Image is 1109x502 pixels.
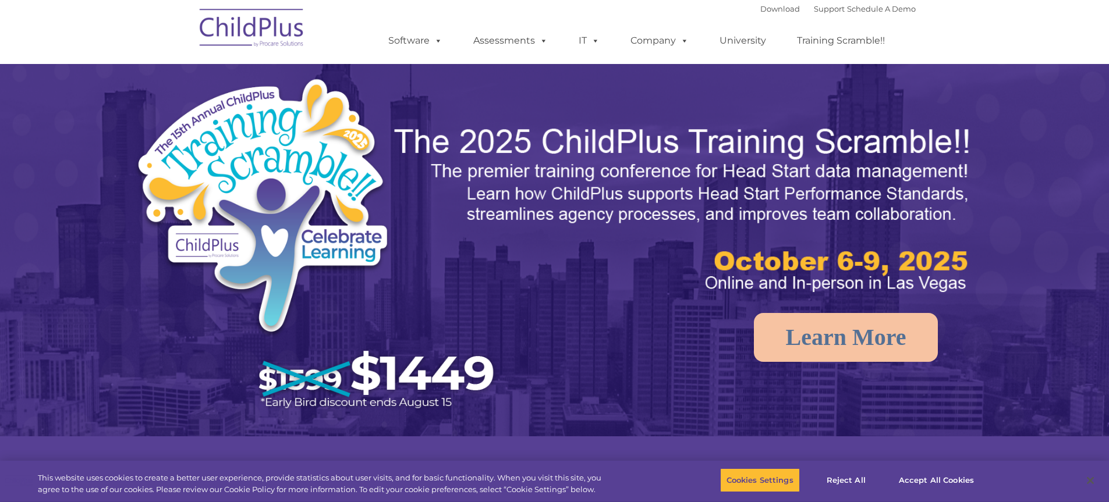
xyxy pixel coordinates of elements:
font: | [760,4,916,13]
a: University [708,29,778,52]
img: ChildPlus by Procare Solutions [194,1,310,59]
a: Company [619,29,700,52]
a: Download [760,4,800,13]
button: Close [1078,468,1103,493]
button: Cookies Settings [720,468,800,493]
a: Support [814,4,845,13]
div: This website uses cookies to create a better user experience, provide statistics about user visit... [38,472,610,495]
button: Reject All [810,468,883,493]
a: Assessments [462,29,559,52]
a: Learn More [754,313,938,362]
a: Software [377,29,454,52]
button: Accept All Cookies [892,468,980,493]
a: Training Scramble!! [785,29,897,52]
a: Schedule A Demo [847,4,916,13]
a: IT [567,29,611,52]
